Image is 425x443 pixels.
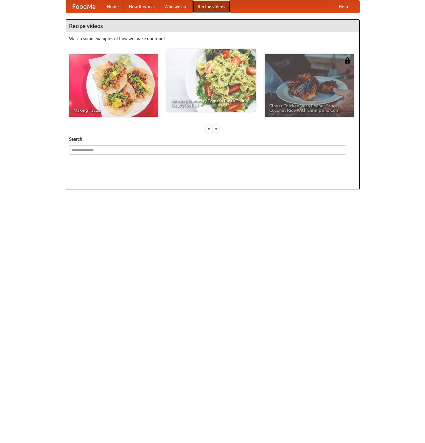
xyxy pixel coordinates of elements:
a: An Easy, Summery Tomato Pasta That's Ready for Fall [167,49,256,112]
div: » [213,125,219,133]
div: « [206,125,212,133]
a: FoodMe [66,0,102,13]
a: Who we are [159,0,193,13]
a: Home [102,0,124,13]
a: Recipe videos [193,0,230,13]
h4: Recipe videos [66,20,359,32]
h5: Search [69,136,356,142]
a: Help [334,0,353,13]
img: 483408.png [344,57,351,64]
span: An Easy, Summery Tomato Pasta That's Ready for Fall [171,99,251,107]
a: Making Tacos [69,54,158,117]
span: Making Tacos [73,108,154,112]
a: How it works [124,0,159,13]
p: Watch some examples of how we make our food! [69,35,356,42]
